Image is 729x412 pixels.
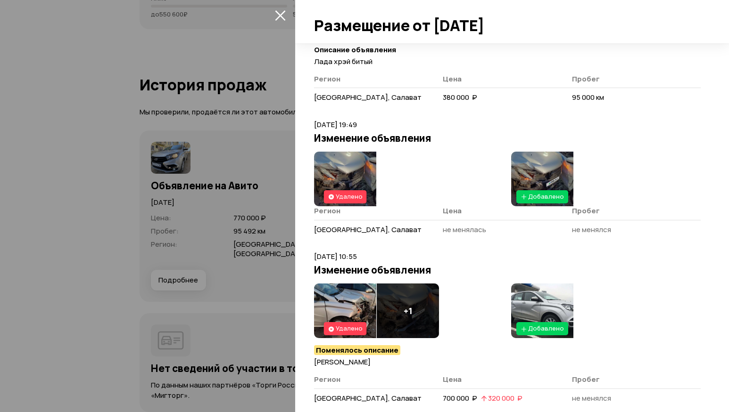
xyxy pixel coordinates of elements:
[572,374,600,384] span: Пробег
[314,251,701,262] p: [DATE] 10:55
[273,8,288,23] button: закрыть
[443,225,486,234] span: не менялась
[511,283,573,338] img: 1.htiAOLaM3B00GyLzMS2Ro5AhKXNVqE5RUKkeUQ-sEAUC-B9RV_ocUgOsHFBU_hhRAK0cATY.YyiN2x6JhzMU3d7EttesRh0...
[314,357,371,367] span: [PERSON_NAME]
[314,345,400,355] mark: Поменялось описание
[443,92,477,102] span: 380 000 ₽
[572,225,611,234] span: не менялся
[528,192,564,201] span: Добавлено
[314,132,701,144] h3: Изменение объявления
[314,152,376,206] img: 1.bqNi_LaMNGbW38qI07lKoxbqwQiwavJwsTykfrBnoyngPKZ47W-mfOE8oyqxbaF-5Gj3KtQ.bPtMWUyX_mMdg8Pr6QTzK5G...
[336,324,363,332] span: Удалено
[488,393,522,403] span: 320 000 ₽
[314,374,340,384] span: Регион
[528,324,564,332] span: Добавлено
[336,192,363,201] span: Удалено
[404,306,413,316] h4: + 1
[314,264,701,276] h3: Изменение объявления
[572,206,600,216] span: Пробег
[314,120,701,130] p: [DATE] 19:49
[314,92,422,102] span: [GEOGRAPHIC_DATA], Салават
[572,393,611,403] span: не менялся
[314,74,340,84] span: Регион
[314,206,340,216] span: Регион
[314,393,422,403] span: [GEOGRAPHIC_DATA], Салават
[572,92,604,102] span: 95 000 км
[443,374,462,384] span: Цена
[314,283,376,338] img: 1.cmbzV7aMKKNHdNZNQipWZodB3c0nkejuJ829vCTBvulxx--1J5Hp6HzF5O4nwr3uIJXotEU.SKSU-Z-t6tPkZiz1lLj6YPB...
[443,74,462,84] span: Цена
[443,206,462,216] span: Цена
[314,57,373,66] span: Лада хрэй битый
[443,393,477,403] span: 700 000 ₽
[314,45,701,55] h4: Описание объявления
[572,74,600,84] span: Пробег
[511,152,573,206] img: 1.HUlE5baMR4zwxrli9cY8STDzsuLFfteRwHTWksJ2gMfGd4GWyneDm8UggpuRI4XBkX6Aw_I.L3h-6yiTpji0-cOdJ4nXbpU...
[314,225,422,234] span: [GEOGRAPHIC_DATA], Салават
